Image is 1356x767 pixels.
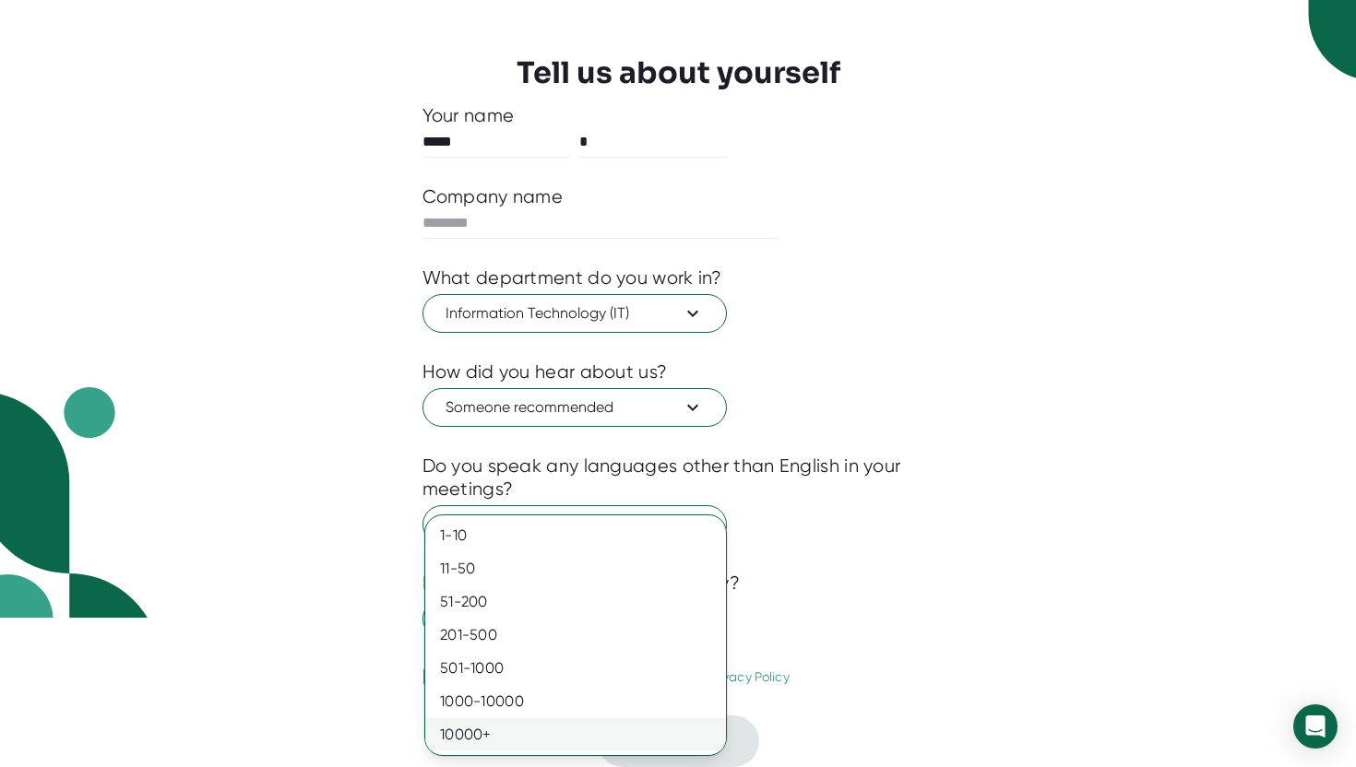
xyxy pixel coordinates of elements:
[425,685,726,718] div: 1000-10000
[425,619,726,652] div: 201-500
[425,519,726,552] div: 1-10
[1293,704,1338,749] div: Open Intercom Messenger
[425,585,726,619] div: 51-200
[425,552,726,585] div: 11-50
[425,652,726,685] div: 501-1000
[425,718,726,751] div: 10000+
